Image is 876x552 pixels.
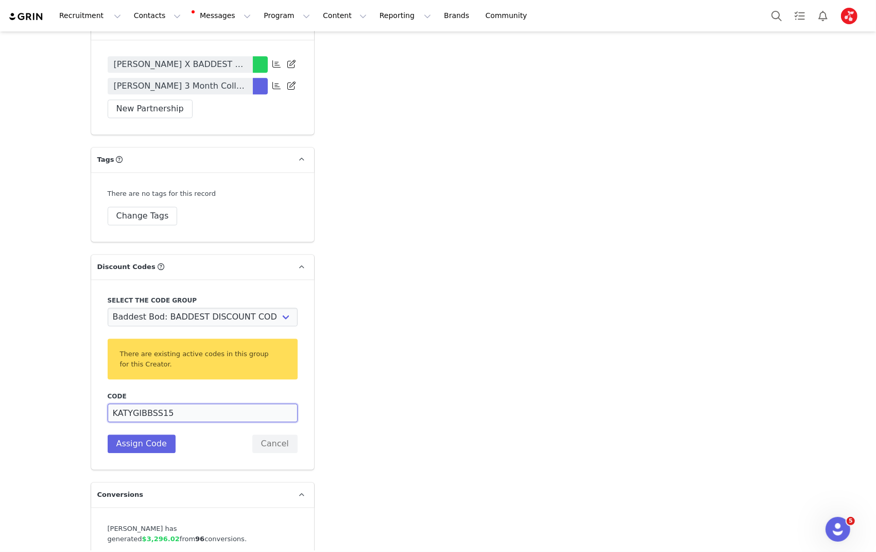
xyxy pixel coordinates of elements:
a: [PERSON_NAME] 3 Month Collab #3 [108,78,253,94]
button: Change Tags [108,207,178,225]
div: There are no tags for this record [108,189,216,199]
button: Search [765,4,788,27]
span: Conversions [97,490,144,500]
img: cfdc7c8e-f9f4-406a-bed9-72c9a347eaed.jpg [841,8,857,24]
button: Recruitment [53,4,127,27]
label: Code [108,392,298,401]
button: Content [317,4,373,27]
span: $3,296.02 [142,535,180,543]
button: Profile [835,8,868,24]
div: There are existing active codes in this group for this Creator. [108,339,298,379]
button: Cancel [252,434,298,453]
button: New Partnership [108,99,193,118]
span: Tags [97,155,114,165]
iframe: Intercom live chat [826,517,850,542]
img: grin logo [8,12,44,22]
span: [PERSON_NAME] 3 Month Collab #3 [114,80,247,92]
button: Messages [187,4,257,27]
span: 5 [847,517,855,525]
button: Notifications [812,4,834,27]
button: Assign Code [108,434,176,453]
button: Program [257,4,316,27]
a: [PERSON_NAME] X BADDEST BOD PAID COLLAB #2 [108,56,253,73]
a: Community [479,4,538,27]
span: Discount Codes [97,262,156,272]
span: [PERSON_NAME] X BADDEST BOD PAID COLLAB #2 [114,58,247,71]
label: Select the code group [108,296,298,305]
a: Tasks [788,4,811,27]
button: Reporting [373,4,437,27]
div: [PERSON_NAME] has generated from conversions. [108,524,298,544]
a: Brands [438,4,478,27]
strong: 96 [195,535,204,543]
button: Contacts [128,4,187,27]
